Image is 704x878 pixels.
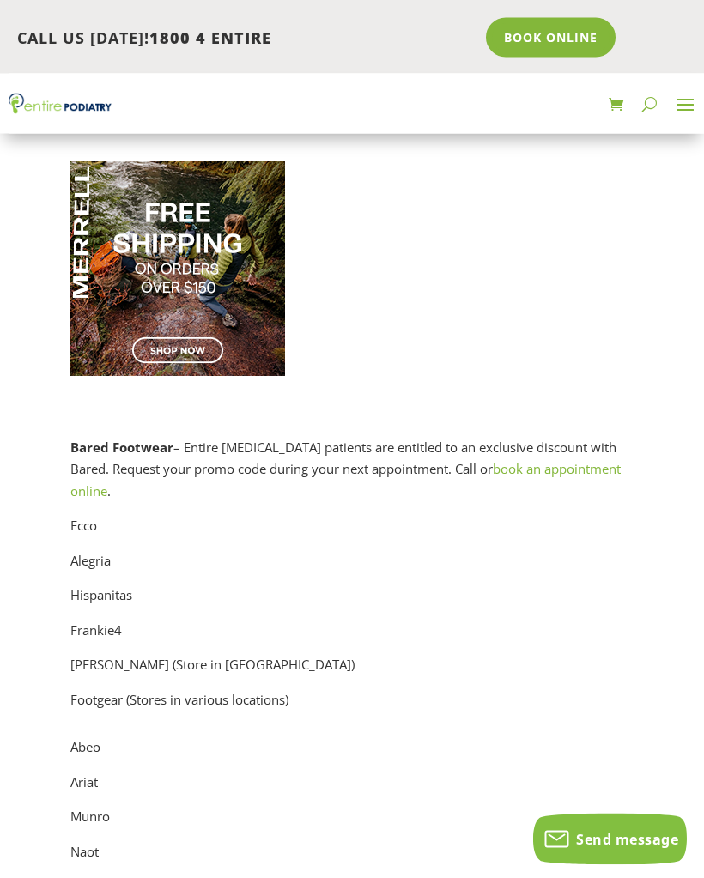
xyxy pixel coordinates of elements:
p: Munro [70,807,634,842]
p: Hispanitas [70,585,634,621]
strong: Bared Footwear [70,439,173,457]
span: Send message [576,830,678,849]
p: Ariat [70,772,634,808]
button: Send message [533,814,687,865]
p: Abeo [70,737,634,772]
p: CALL US [DATE]! [17,27,474,50]
p: Naot [70,842,634,877]
a: book an appointment online [70,461,621,500]
p: Footgear (Stores in various locations) [70,690,634,712]
span: 1800 4 ENTIRE [149,27,271,48]
p: Ecco [70,516,634,551]
p: – Entire [MEDICAL_DATA] patients are entitled to an exclusive discount with Bared. Request your p... [70,438,634,517]
p: Alegria [70,551,634,586]
p: [PERSON_NAME] (Store in [GEOGRAPHIC_DATA]) [70,655,634,690]
a: Book Online [486,18,616,58]
p: Frankie4 [70,621,634,656]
